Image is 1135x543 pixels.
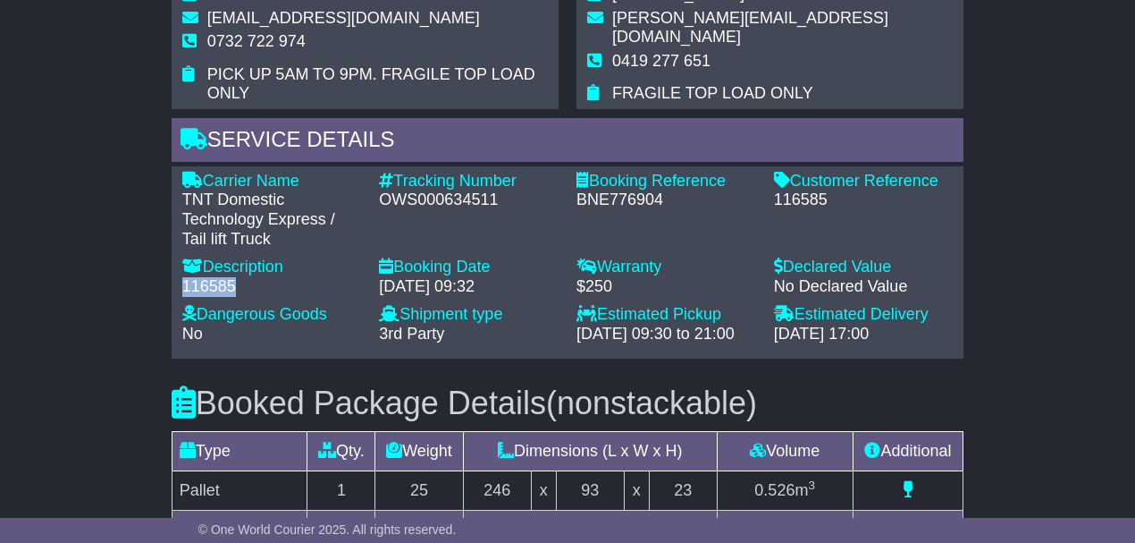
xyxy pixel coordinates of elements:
[379,172,559,191] div: Tracking Number
[172,432,307,471] td: Type
[172,386,964,421] h3: Booked Package Details
[717,432,853,471] td: Volume
[375,432,463,471] td: Weight
[182,325,203,343] span: No
[182,258,362,277] div: Description
[182,305,362,325] div: Dangerous Goods
[853,432,963,471] td: Additional
[307,432,375,471] td: Qty.
[182,172,362,191] div: Carrier Name
[717,471,853,511] td: m
[576,172,756,191] div: Booking Reference
[612,84,813,102] span: FRAGILE TOP LOAD ONLY
[379,325,444,343] span: 3rd Party
[172,471,307,511] td: Pallet
[463,471,531,511] td: 246
[774,325,954,344] div: [DATE] 17:00
[774,258,954,277] div: Declared Value
[774,172,954,191] div: Customer Reference
[774,191,954,210] div: 116585
[576,191,756,210] div: BNE776904
[379,305,559,325] div: Shipment type
[556,471,624,511] td: 93
[649,471,717,511] td: 23
[182,191,362,249] div: TNT Domestic Technology Express / Tail lift Truck
[774,277,954,297] div: No Declared Value
[379,277,559,297] div: [DATE] 09:32
[198,522,457,537] span: © One World Courier 2025. All rights reserved.
[576,325,756,344] div: [DATE] 09:30 to 21:00
[172,118,964,166] div: Service Details
[774,305,954,325] div: Estimated Delivery
[182,277,362,297] div: 116585
[808,479,815,492] sup: 3
[375,471,463,511] td: 25
[754,481,794,499] span: 0.526
[576,277,756,297] div: $250
[612,52,710,70] span: 0419 277 651
[207,32,306,50] span: 0732 722 974
[207,65,535,103] span: PICK UP 5AM TO 9PM. FRAGILE TOP LOAD ONLY
[463,432,717,471] td: Dimensions (L x W x H)
[612,9,888,47] span: [PERSON_NAME][EMAIL_ADDRESS][DOMAIN_NAME]
[207,9,480,27] span: [EMAIL_ADDRESS][DOMAIN_NAME]
[546,385,757,421] span: (nonstackable)
[379,258,559,277] div: Booking Date
[307,471,375,511] td: 1
[379,191,559,210] div: OWS000634511
[576,305,756,325] div: Estimated Pickup
[531,471,556,511] td: x
[576,258,756,277] div: Warranty
[624,471,649,511] td: x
